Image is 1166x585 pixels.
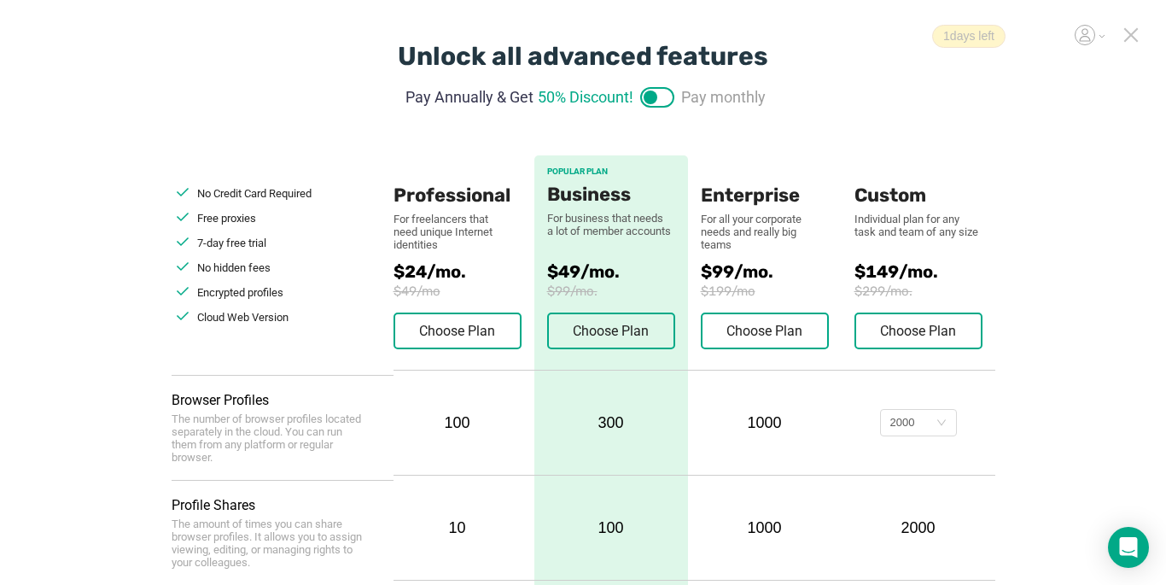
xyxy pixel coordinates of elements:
div: POPULAR PLAN [547,167,675,177]
i: icon: down [936,418,947,430]
span: $24/mo. [394,261,534,282]
div: For business that needs [547,212,675,225]
div: The amount of times you can share browser profiles. It allows you to assign viewing, editing, or ... [172,518,368,569]
div: Individual plan for any task and team of any size [854,213,982,238]
span: Cloud Web Version [197,311,289,324]
div: Professional [394,155,522,207]
div: Browser Profiles [172,392,394,408]
button: Choose Plan [854,313,982,349]
div: Business [547,184,675,206]
div: For freelancers that need unique Internet identities [394,213,504,251]
span: $99/mo. [701,261,854,282]
span: $49/mo [394,284,534,299]
div: Unlock all advanced features [398,41,768,72]
div: 2000 [854,519,982,537]
div: Profile Shares [172,497,394,513]
div: Enterprise [701,155,829,207]
span: Pay Annually & Get [405,85,533,108]
div: 1000 [701,519,829,537]
div: Custom [854,155,982,207]
div: 1000 [701,414,829,432]
span: $99/mo. [547,284,675,299]
span: Free proxies [197,212,256,225]
span: Pay monthly [681,85,766,108]
div: 100 [534,476,688,580]
div: 2000 [890,410,915,436]
div: 300 [534,371,688,475]
span: No Credit Card Required [197,187,312,200]
div: The number of browser profiles located separately in the cloud. You can run them from any platfor... [172,412,368,464]
div: Open Intercom Messenger [1108,527,1149,568]
span: $299/mo. [854,284,995,299]
span: 50% Discount! [538,85,633,108]
span: 1 days left [932,25,1006,48]
button: Choose Plan [394,313,522,349]
button: Choose Plan [547,313,675,349]
div: a lot of member accounts [547,225,675,237]
span: $49/mo. [547,261,675,282]
span: $149/mo. [854,261,995,282]
span: 7-day free trial [197,237,266,249]
span: $199/mo [701,284,854,299]
button: Choose Plan [701,313,829,349]
div: 10 [394,519,522,537]
span: Encrypted profiles [197,286,283,299]
div: For all your corporate needs and really big teams [701,213,829,251]
div: 100 [394,414,522,432]
span: No hidden fees [197,261,271,274]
